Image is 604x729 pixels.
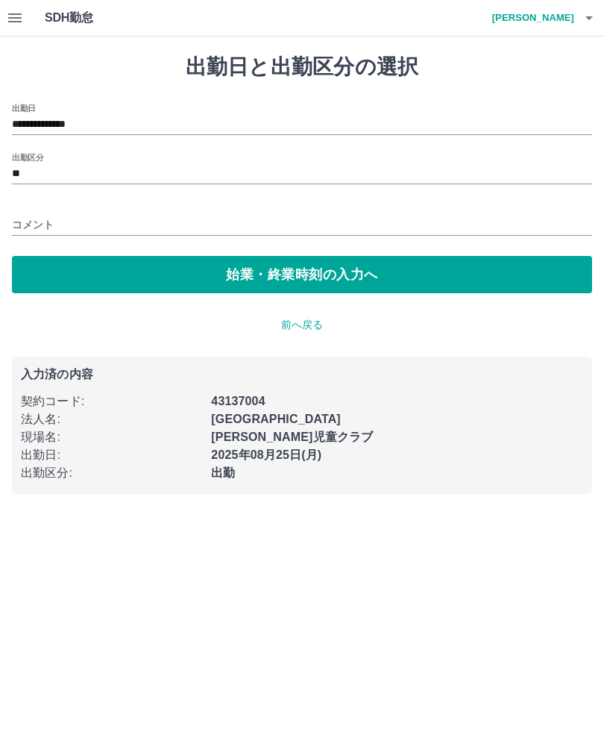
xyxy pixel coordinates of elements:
p: 入力済の内容 [21,369,583,381]
b: [GEOGRAPHIC_DATA] [211,413,341,425]
label: 出勤日 [12,102,36,113]
p: 出勤区分 : [21,464,202,482]
p: 契約コード : [21,392,202,410]
b: [PERSON_NAME]児童クラブ [211,431,373,443]
p: 前へ戻る [12,317,592,333]
b: 43137004 [211,395,265,407]
p: 法人名 : [21,410,202,428]
b: 出勤 [211,466,235,479]
p: 現場名 : [21,428,202,446]
h1: 出勤日と出勤区分の選択 [12,54,592,80]
label: 出勤区分 [12,151,43,163]
button: 始業・終業時刻の入力へ [12,256,592,293]
p: 出勤日 : [21,446,202,464]
b: 2025年08月25日(月) [211,448,321,461]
